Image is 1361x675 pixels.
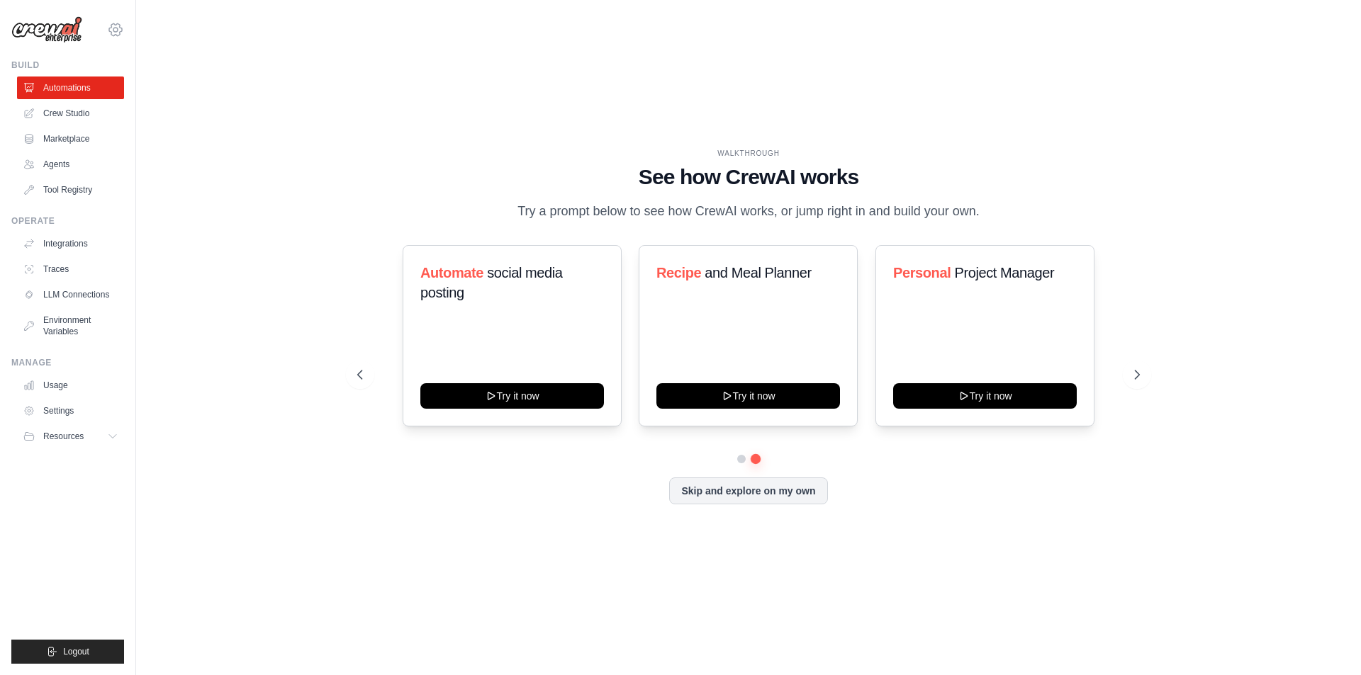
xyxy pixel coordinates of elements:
[656,383,840,409] button: Try it now
[11,357,124,368] div: Manage
[17,127,124,150] a: Marketplace
[11,16,82,43] img: Logo
[893,383,1077,409] button: Try it now
[11,59,124,71] div: Build
[357,148,1140,159] div: WALKTHROUGH
[11,640,124,664] button: Logout
[669,477,827,504] button: Skip and explore on my own
[17,102,124,125] a: Crew Studio
[705,265,812,280] span: and Meal Planner
[17,153,124,176] a: Agents
[420,265,483,280] span: Automate
[17,76,124,99] a: Automations
[420,383,604,409] button: Try it now
[420,265,563,300] span: social media posting
[17,374,124,397] a: Usage
[357,164,1140,190] h1: See how CrewAI works
[63,646,89,657] span: Logout
[17,258,124,280] a: Traces
[17,425,124,448] button: Resources
[43,431,84,442] span: Resources
[17,178,124,201] a: Tool Registry
[17,283,124,306] a: LLM Connections
[954,265,1054,280] span: Project Manager
[17,309,124,343] a: Environment Variables
[17,399,124,422] a: Settings
[11,215,124,227] div: Operate
[656,265,701,280] span: Recipe
[17,232,124,255] a: Integrations
[893,265,951,280] span: Personal
[510,201,987,222] p: Try a prompt below to see how CrewAI works, or jump right in and build your own.
[1290,607,1361,675] iframe: Chat Widget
